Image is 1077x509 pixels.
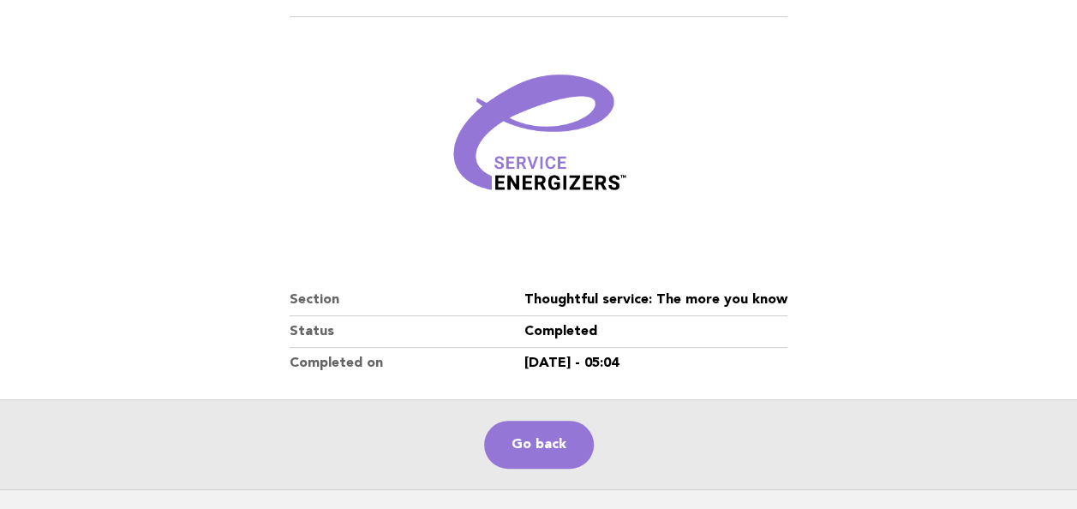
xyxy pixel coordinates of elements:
[524,316,787,348] dd: Completed
[290,316,524,348] dt: Status
[524,284,787,316] dd: Thoughtful service: The more you know
[290,284,524,316] dt: Section
[436,38,642,243] img: Verified
[290,348,524,379] dt: Completed on
[484,421,594,469] a: Go back
[524,348,787,379] dd: [DATE] - 05:04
